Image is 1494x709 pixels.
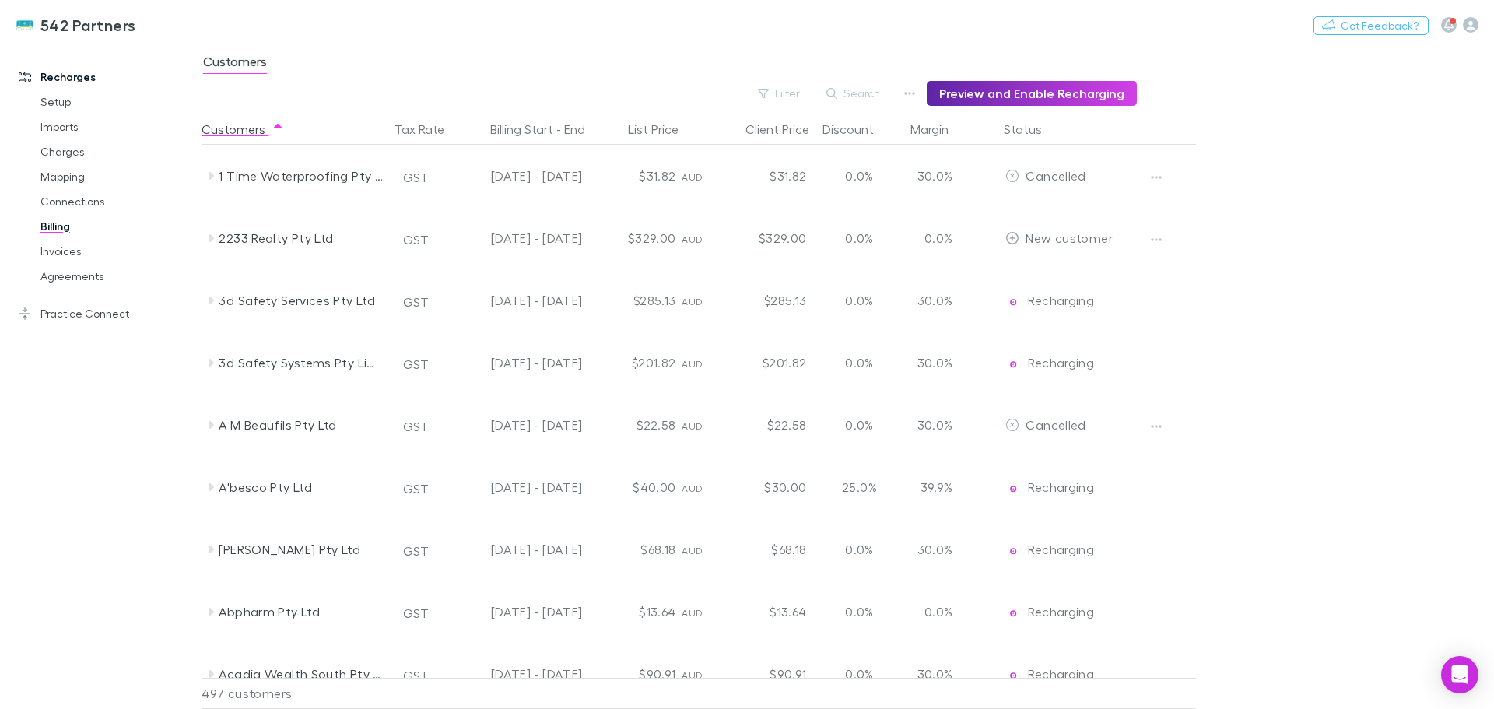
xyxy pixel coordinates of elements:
div: $13.64 [719,581,812,643]
div: $40.00 [588,456,682,518]
p: 30.0% [912,416,952,434]
button: GST [396,476,436,501]
button: Discount [822,114,893,145]
div: $22.58 [719,394,812,456]
div: $285.13 [588,269,682,332]
a: Setup [25,90,210,114]
div: A'besco Pty Ltd [219,456,384,518]
span: Recharging [1028,479,1094,494]
div: Acadia Wealth South Pty LtdGST[DATE] - [DATE]$90.91AUD$90.910.0%30.0%EditRechargingRecharging [202,643,1204,705]
button: Tax Rate [395,114,463,145]
button: Client Price [745,114,828,145]
a: Billing [25,214,210,239]
span: Recharging [1028,355,1094,370]
button: List Price [628,114,697,145]
span: Customers [203,54,267,74]
p: 30.0% [912,665,952,683]
div: 0.0% [812,394,906,456]
div: 497 customers [202,678,388,709]
button: GST [396,165,436,190]
p: 39.9% [912,478,952,497]
span: Recharging [1028,666,1094,681]
div: $68.18 [588,518,682,581]
a: 542 Partners [6,6,146,44]
div: [DATE] - [DATE] [454,643,582,705]
div: 0.0% [812,643,906,705]
img: Recharging [1005,668,1021,683]
a: Invoices [25,239,210,264]
div: Abpharm Pty Ltd [219,581,384,643]
div: 1 Time Waterproofing Pty LtdGST[DATE] - [DATE]$31.82AUD$31.820.0%30.0%EditCancelled [202,145,1204,207]
div: A M Beaufils Pty Ltd [219,394,384,456]
div: 0.0% [812,332,906,394]
div: $201.82 [588,332,682,394]
span: Cancelled [1026,168,1085,183]
button: Got Feedback? [1313,16,1429,35]
a: Mapping [25,164,210,189]
button: GST [396,601,436,626]
button: GST [396,352,436,377]
span: Cancelled [1026,417,1085,432]
a: Connections [25,189,210,214]
span: AUD [682,483,703,494]
p: 30.0% [912,353,952,372]
p: 30.0% [912,540,952,559]
div: A'besco Pty LtdGST[DATE] - [DATE]$40.00AUD$30.0025.0%39.9%EditRechargingRecharging [202,456,1204,518]
span: AUD [682,171,703,183]
button: Preview and Enable Recharging [927,81,1137,106]
span: Recharging [1028,542,1094,556]
div: $90.91 [588,643,682,705]
a: Practice Connect [3,301,210,326]
a: Imports [25,114,210,139]
p: 0.0% [912,229,952,247]
div: Acadia Wealth South Pty Ltd [219,643,384,705]
div: $201.82 [719,332,812,394]
a: Recharges [3,65,210,90]
div: 0.0% [812,518,906,581]
button: Margin [910,114,967,145]
div: 0.0% [812,145,906,207]
p: 0.0% [912,602,952,621]
p: 30.0% [912,291,952,310]
img: 542 Partners's Logo [16,16,34,34]
div: Abpharm Pty LtdGST[DATE] - [DATE]$13.64AUD$13.640.0%0.0%EditRechargingRecharging [202,581,1204,643]
div: $30.00 [719,456,812,518]
div: 3d Safety Systems Pty Limited [219,332,384,394]
div: $13.64 [588,581,682,643]
span: Recharging [1028,293,1094,307]
span: AUD [682,358,703,370]
div: [DATE] - [DATE] [454,581,582,643]
img: Recharging [1005,481,1021,497]
button: GST [396,539,436,563]
div: 3d Safety Services Pty Ltd [219,269,384,332]
button: GST [396,227,436,252]
div: 3d Safety Services Pty LtdGST[DATE] - [DATE]$285.13AUD$285.130.0%30.0%EditRechargingRecharging [202,269,1204,332]
div: Open Intercom Messenger [1441,656,1478,693]
span: AUD [682,296,703,307]
span: New customer [1026,230,1112,245]
div: [DATE] - [DATE] [454,207,582,269]
span: AUD [682,233,703,245]
div: 0.0% [812,207,906,269]
div: 0.0% [812,581,906,643]
div: $22.58 [588,394,682,456]
div: $68.18 [719,518,812,581]
div: $31.82 [719,145,812,207]
div: $329.00 [588,207,682,269]
div: 2233 Realty Pty Ltd [219,207,384,269]
div: $31.82 [588,145,682,207]
span: AUD [682,607,703,619]
div: 3d Safety Systems Pty LimitedGST[DATE] - [DATE]$201.82AUD$201.820.0%30.0%EditRechargingRecharging [202,332,1204,394]
div: 2233 Realty Pty LtdGST[DATE] - [DATE]$329.00AUD$329.000.0%0.0%EditNew customer [202,207,1204,269]
img: Recharging [1005,605,1021,621]
button: Search [819,84,889,103]
a: Charges [25,139,210,164]
div: [DATE] - [DATE] [454,518,582,581]
span: Recharging [1028,604,1094,619]
img: Recharging [1005,543,1021,559]
div: [PERSON_NAME] Pty LtdGST[DATE] - [DATE]$68.18AUD$68.180.0%30.0%EditRechargingRecharging [202,518,1204,581]
button: Billing Start - End [490,114,604,145]
img: Recharging [1005,294,1021,310]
